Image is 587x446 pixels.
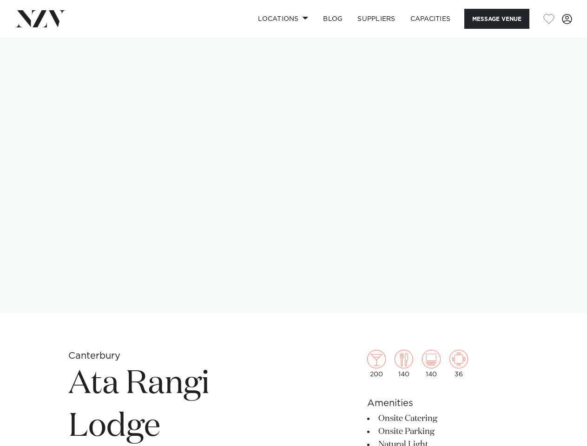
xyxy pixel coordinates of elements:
div: 140 [422,350,441,378]
div: 140 [395,350,413,378]
div: 200 [367,350,386,378]
a: BLOG [316,9,350,29]
img: meeting.png [449,350,468,368]
li: Onsite Catering [367,412,519,425]
img: dining.png [395,350,413,368]
small: Canterbury [68,351,120,361]
a: SUPPLIERS [350,9,402,29]
li: Onsite Parking [367,425,519,438]
a: Capacities [403,9,458,29]
button: Message Venue [464,9,529,29]
div: 36 [449,350,468,378]
h6: Amenities [367,396,519,410]
img: cocktail.png [367,350,386,368]
img: nzv-logo.png [15,10,66,27]
a: Locations [251,9,316,29]
img: theatre.png [422,350,441,368]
